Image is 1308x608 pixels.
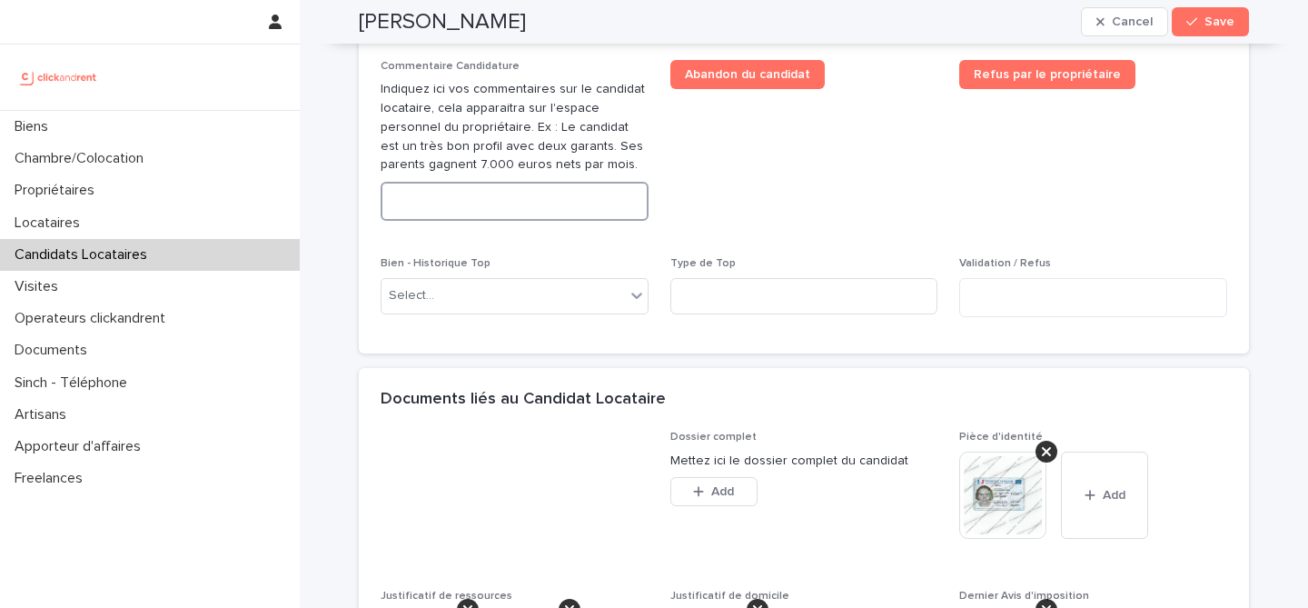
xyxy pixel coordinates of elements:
span: Add [711,485,734,498]
button: Add [1061,452,1148,539]
span: Justificatif de domicile [670,591,789,602]
button: Save [1172,7,1249,36]
span: Refus par le propriétaire [974,68,1121,81]
img: UCB0brd3T0yccxBKYDjQ [15,59,103,95]
a: Refus par le propriétaire [959,60,1135,89]
p: Propriétaires [7,182,109,199]
p: Mettez ici le dossier complet du candidat [670,452,938,471]
p: Apporteur d'affaires [7,438,155,455]
span: Add [1103,489,1125,502]
p: Chambre/Colocation [7,150,158,167]
h2: Documents liés au Candidat Locataire [381,390,666,410]
span: Type de Top [670,258,736,269]
span: Validation / Refus [959,258,1051,269]
span: Commentaire Candidature [381,61,520,72]
p: Locataires [7,214,94,232]
p: Sinch - Téléphone [7,374,142,392]
span: Bien - Historique Top [381,258,490,269]
span: Justificatif de ressources [381,591,512,602]
a: Abandon du candidat [670,60,825,89]
span: Dernier Avis d'imposition [959,591,1089,602]
button: Add [670,477,758,506]
p: Documents [7,342,102,359]
p: Indiquez ici vos commentaires sur le candidat locataire, cela apparaitra sur l'espace personnel d... [381,80,649,174]
p: Visites [7,278,73,295]
p: Biens [7,118,63,135]
button: Cancel [1081,7,1168,36]
div: Select... [389,286,434,305]
p: Freelances [7,470,97,487]
p: Operateurs clickandrent [7,310,180,327]
p: Candidats Locataires [7,246,162,264]
span: Save [1204,15,1234,28]
span: Abandon du candidat [685,68,810,81]
span: Cancel [1112,15,1153,28]
span: Pièce d'identité [959,432,1043,443]
h2: [PERSON_NAME] [359,9,526,35]
p: Artisans [7,406,81,424]
span: Dossier complet [670,432,757,443]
